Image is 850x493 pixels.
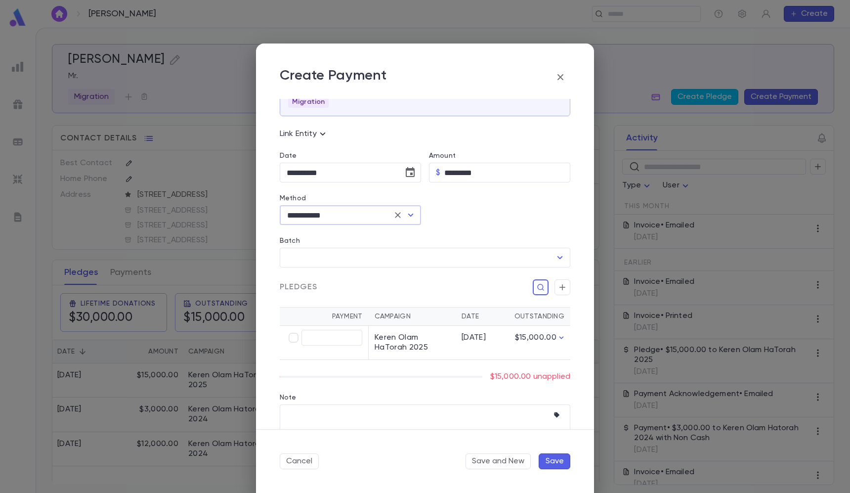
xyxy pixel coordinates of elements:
td: $15,000.00 [505,326,570,360]
button: Clear [391,208,405,222]
label: Batch [280,237,300,245]
p: $15,000.00 unapplied [490,372,570,382]
button: Open [404,208,418,222]
label: Note [280,394,297,402]
button: Save and New [466,453,531,469]
button: Cancel [280,453,319,469]
th: Outstanding [505,308,570,326]
label: Amount [429,152,456,160]
p: Link Entity [280,128,329,140]
button: Open [553,251,567,265]
th: Campaign [369,308,456,326]
p: $ [436,168,440,178]
span: Migration [288,98,329,106]
button: Choose date, selected date is Sep 21, 2025 [400,163,420,182]
th: Date [456,308,505,326]
label: Date [280,152,421,160]
p: Create Payment [280,67,386,87]
td: Keren Olam HaTorah 2025 [369,326,456,360]
div: [DATE] [462,333,499,343]
th: Payment [280,308,369,326]
label: Method [280,194,306,202]
button: Save [539,453,570,469]
span: Pledges [280,282,317,292]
